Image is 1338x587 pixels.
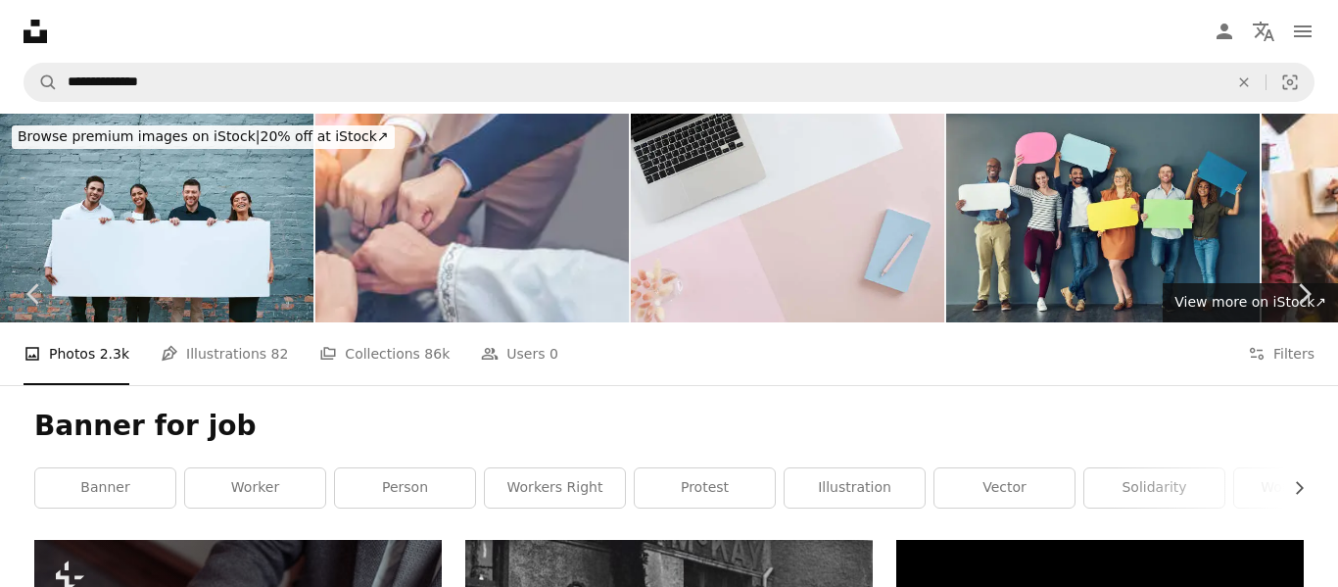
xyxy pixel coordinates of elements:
form: Find visuals sitewide [24,63,1314,102]
a: banner [35,468,175,508]
button: Search Unsplash [24,64,58,101]
a: illustration [785,468,925,508]
h1: Banner for job [34,409,1304,444]
a: Log in / Sign up [1205,12,1244,51]
a: Home — Unsplash [24,20,47,43]
a: person [335,468,475,508]
span: 82 [271,343,289,365]
a: Collections 86k [319,322,450,385]
img: You have a voice [946,114,1260,322]
img: View from above of home office desk with laptop, flowers and leaves on pastel pink background. Bl... [631,114,944,322]
button: Menu [1283,12,1322,51]
span: 0 [550,343,558,365]
a: View more on iStock↗ [1163,283,1338,322]
a: Users 0 [481,322,558,385]
a: protest [635,468,775,508]
img: Banner Diverse multiethnic Partners hands together teamwork group of multi racial people meeting ... [315,114,629,322]
a: Next [1269,200,1338,388]
button: Visual search [1266,64,1314,101]
a: Illustrations 82 [161,322,288,385]
button: Clear [1222,64,1266,101]
a: solidarity [1084,468,1224,508]
div: 20% off at iStock ↗ [12,125,395,149]
button: Language [1244,12,1283,51]
a: worker [185,468,325,508]
button: scroll list to the right [1281,468,1304,508]
a: vector [934,468,1075,508]
button: Filters [1248,322,1314,385]
span: Browse premium images on iStock | [18,128,260,144]
span: 86k [424,343,450,365]
a: workers right [485,468,625,508]
span: View more on iStock ↗ [1174,294,1326,310]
